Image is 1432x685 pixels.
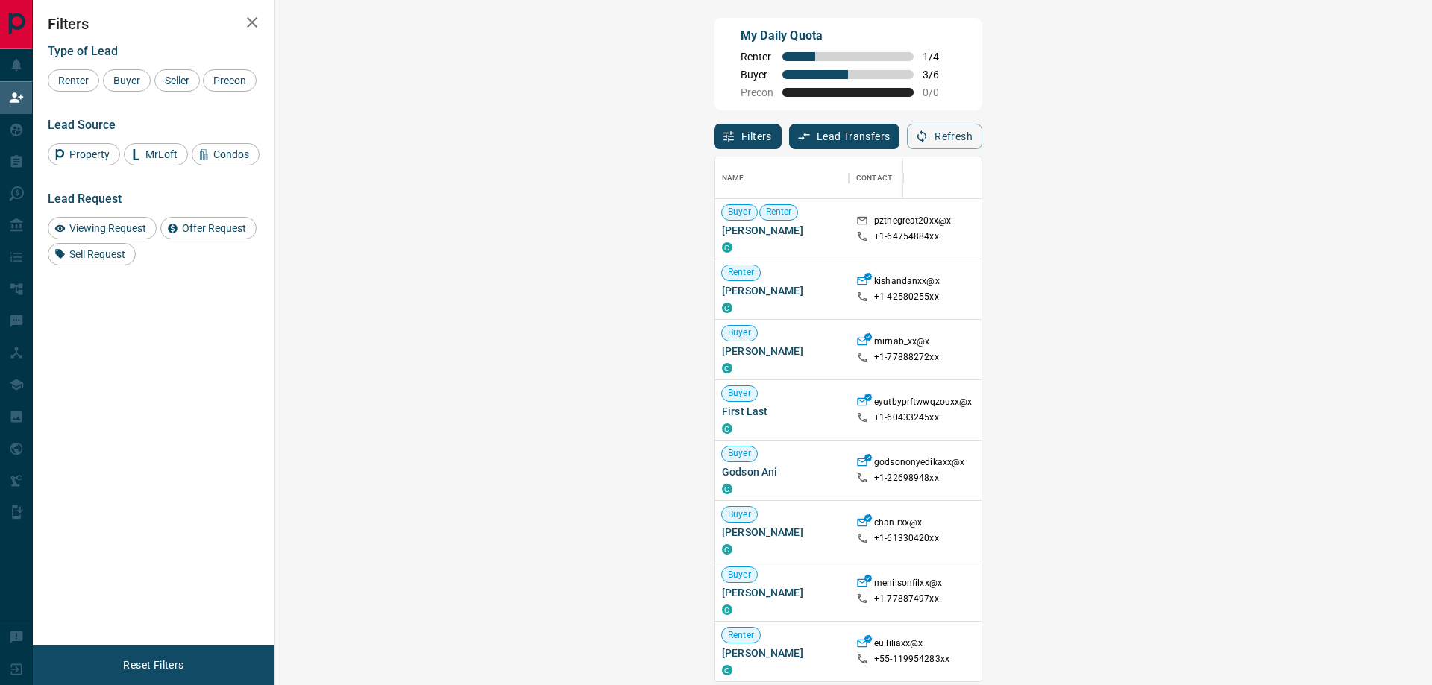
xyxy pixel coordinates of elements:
div: MrLoft [124,143,188,165]
div: condos.ca [722,544,732,555]
span: Buyer [722,387,757,400]
span: [PERSON_NAME] [722,585,841,600]
p: menilsonfilxx@x [874,577,942,593]
p: +1- 22698948xx [874,472,939,484]
span: 1 / 4 [923,51,955,63]
div: condos.ca [722,242,732,253]
div: condos.ca [722,303,732,313]
h2: Filters [48,15,260,33]
p: eu.liliaxx@x [874,637,923,653]
div: Name [722,157,744,199]
span: 3 / 6 [923,69,955,81]
button: Reset Filters [113,652,193,678]
p: +1- 60433245xx [874,411,939,424]
span: Renter [53,75,94,86]
span: Viewing Request [64,222,151,234]
div: Sell Request [48,243,136,265]
div: Renter [48,69,99,92]
span: Buyer [722,447,757,460]
button: Lead Transfers [789,124,900,149]
p: +1- 77887497xx [874,593,939,605]
span: Sell Request [64,248,131,260]
div: condos.ca [722,363,732,373]
span: [PERSON_NAME] [722,283,841,298]
p: My Daily Quota [741,27,955,45]
div: Viewing Request [48,217,157,239]
span: Buyer [722,206,757,218]
span: Renter [760,206,798,218]
div: Contact [856,157,892,199]
div: Precon [203,69,257,92]
span: [PERSON_NAME] [722,223,841,238]
span: Offer Request [177,222,251,234]
div: Property [48,143,120,165]
div: condos.ca [722,484,732,494]
span: Lead Request [48,192,122,206]
span: [PERSON_NAME] [722,344,841,359]
span: Property [64,148,115,160]
div: Name [715,157,849,199]
span: [PERSON_NAME] [722,645,841,660]
p: chan.rxx@x [874,517,922,532]
p: eyutbyprftwwqzouxx@x [874,396,973,411]
button: Refresh [907,124,982,149]
span: Renter [722,266,760,279]
p: +1- 64754884xx [874,230,939,243]
span: Renter [741,51,773,63]
span: Buyer [108,75,145,86]
span: Buyer [741,69,773,81]
p: kishandanxx@x [874,275,940,291]
p: +1- 77888272xx [874,351,939,364]
p: +1- 42580255xx [874,291,939,303]
span: Buyer [722,508,757,521]
span: First Last [722,404,841,419]
div: Seller [154,69,200,92]
span: MrLoft [140,148,183,160]
div: Buyer [103,69,151,92]
span: Godson Ani [722,464,841,479]
p: +55- 119954283xx [874,653,949,666]
span: Precon [741,86,773,98]
span: Seller [160,75,195,86]
div: condos.ca [722,665,732,675]
span: [PERSON_NAME] [722,525,841,540]
p: mirnab_xx@x [874,335,929,351]
span: Buyer [722,326,757,339]
p: godsononyedikaxx@x [874,456,964,472]
button: Filters [714,124,782,149]
p: +1- 61330420xx [874,532,939,545]
p: pzthegreat20xx@x [874,215,951,230]
span: Precon [208,75,251,86]
span: 0 / 0 [923,86,955,98]
div: Offer Request [160,217,257,239]
span: Buyer [722,569,757,581]
span: Renter [722,629,760,642]
div: condos.ca [722,604,732,615]
span: Type of Lead [48,44,118,58]
span: Lead Source [48,118,116,132]
span: Condos [208,148,254,160]
div: Condos [192,143,260,165]
div: condos.ca [722,423,732,434]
